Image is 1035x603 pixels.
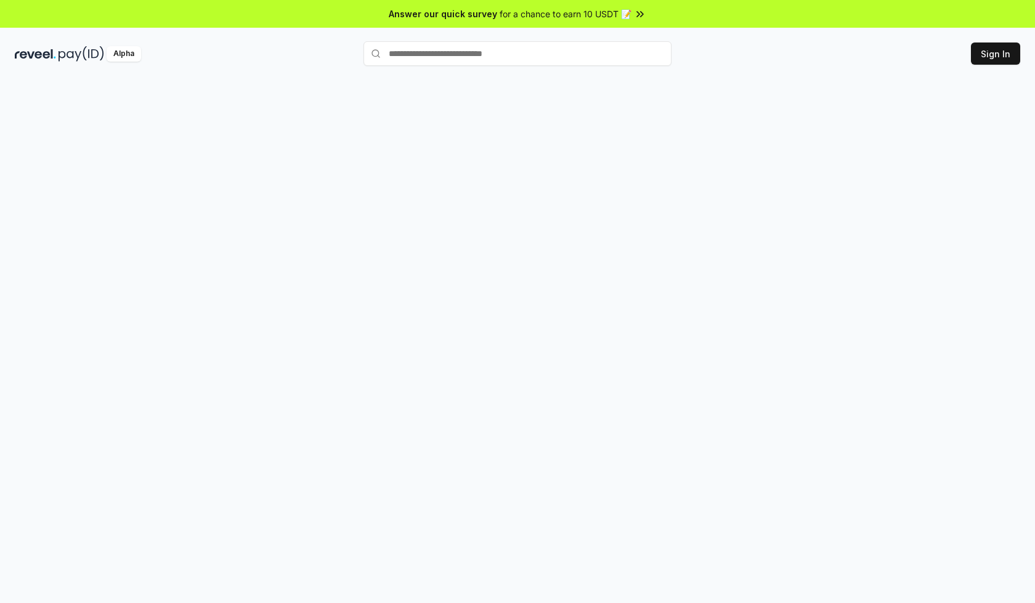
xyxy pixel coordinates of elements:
[107,46,141,62] div: Alpha
[500,7,631,20] span: for a chance to earn 10 USDT 📝
[389,7,497,20] span: Answer our quick survey
[59,46,104,62] img: pay_id
[15,46,56,62] img: reveel_dark
[971,42,1020,65] button: Sign In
